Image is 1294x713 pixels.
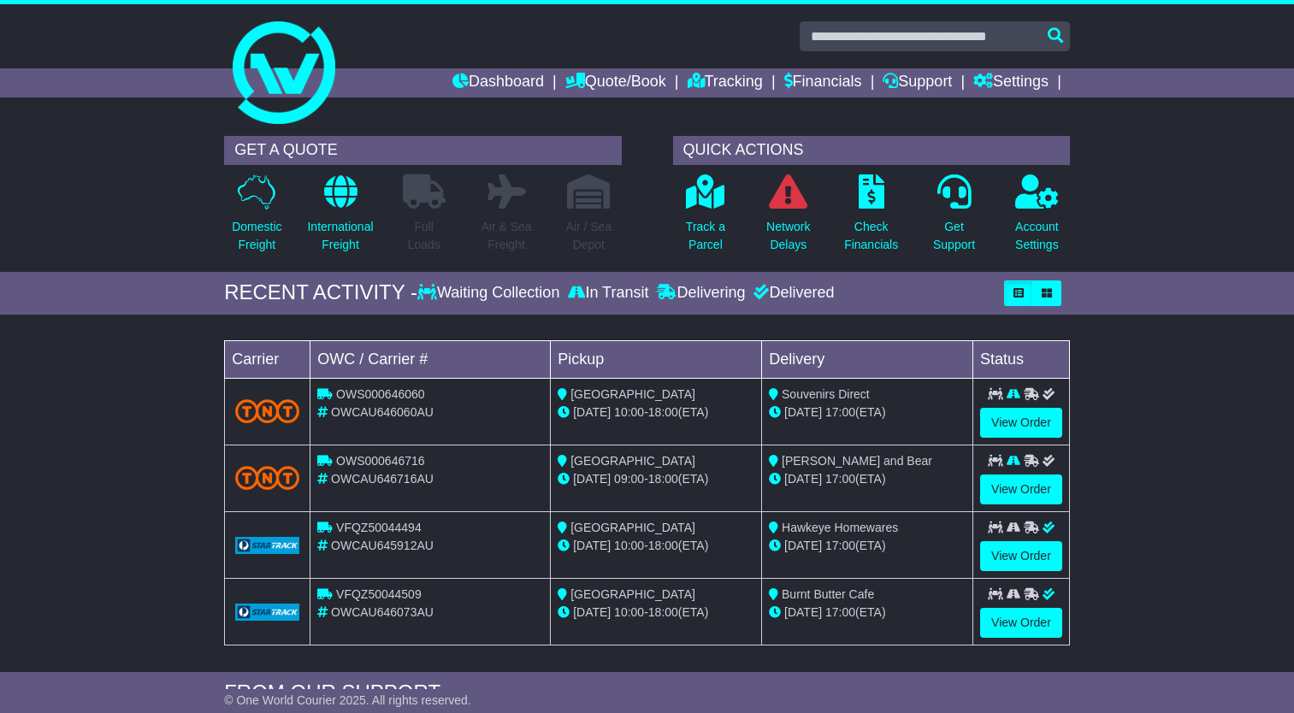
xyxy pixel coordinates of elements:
[336,454,425,468] span: OWS000646716
[825,605,855,619] span: 17:00
[782,387,870,401] span: Souvenirs Direct
[481,218,531,254] p: Air & Sea Freight
[306,174,374,263] a: InternationalFreight
[648,539,678,552] span: 18:00
[782,587,874,601] span: Burnt Butter Cafe
[235,604,299,621] img: GetCarrierServiceLogo
[980,474,1062,504] a: View Order
[932,174,976,263] a: GetSupport
[331,405,434,419] span: OWCAU646060AU
[614,539,644,552] span: 10:00
[685,174,726,263] a: Track aParcel
[765,174,811,263] a: NetworkDelays
[235,399,299,422] img: TNT_Domestic.png
[653,284,749,303] div: Delivering
[614,405,644,419] span: 10:00
[782,454,932,468] span: [PERSON_NAME] and Bear
[565,68,666,97] a: Quote/Book
[570,521,695,534] span: [GEOGRAPHIC_DATA]
[225,340,310,378] td: Carrier
[614,605,644,619] span: 10:00
[551,340,762,378] td: Pickup
[883,68,952,97] a: Support
[336,521,422,534] span: VFQZ50044494
[310,340,551,378] td: OWC / Carrier #
[980,608,1062,638] a: View Order
[565,218,612,254] p: Air / Sea Depot
[336,587,422,601] span: VFQZ50044509
[573,605,611,619] span: [DATE]
[769,404,966,421] div: (ETA)
[564,284,653,303] div: In Transit
[224,136,621,165] div: GET A QUOTE
[769,470,966,488] div: (ETA)
[331,605,434,619] span: OWCAU646073AU
[648,405,678,419] span: 18:00
[973,68,1049,97] a: Settings
[1014,174,1060,263] a: AccountSettings
[769,537,966,555] div: (ETA)
[570,454,695,468] span: [GEOGRAPHIC_DATA]
[688,68,763,97] a: Tracking
[331,472,434,486] span: OWCAU646716AU
[766,218,810,254] p: Network Delays
[784,539,822,552] span: [DATE]
[336,387,425,401] span: OWS000646060
[686,218,725,254] p: Track a Parcel
[331,539,434,552] span: OWCAU645912AU
[231,174,282,263] a: DomesticFreight
[224,681,1070,705] div: FROM OUR SUPPORT
[573,405,611,419] span: [DATE]
[224,280,417,305] div: RECENT ACTIVITY -
[558,404,754,421] div: - (ETA)
[980,541,1062,571] a: View Order
[417,284,564,303] div: Waiting Collection
[825,405,855,419] span: 17:00
[648,605,678,619] span: 18:00
[235,466,299,489] img: TNT_Domestic.png
[825,472,855,486] span: 17:00
[784,405,822,419] span: [DATE]
[648,472,678,486] span: 18:00
[933,218,975,254] p: Get Support
[843,174,899,263] a: CheckFinancials
[452,68,544,97] a: Dashboard
[762,340,973,378] td: Delivery
[570,587,695,601] span: [GEOGRAPHIC_DATA]
[558,537,754,555] div: - (ETA)
[573,539,611,552] span: [DATE]
[784,68,862,97] a: Financials
[570,387,695,401] span: [GEOGRAPHIC_DATA]
[558,604,754,622] div: - (ETA)
[784,472,822,486] span: [DATE]
[673,136,1070,165] div: QUICK ACTIONS
[980,408,1062,438] a: View Order
[232,218,281,254] p: Domestic Freight
[1015,218,1059,254] p: Account Settings
[769,604,966,622] div: (ETA)
[224,693,471,707] span: © One World Courier 2025. All rights reserved.
[403,218,446,254] p: Full Loads
[782,521,898,534] span: Hawkeye Homewares
[784,605,822,619] span: [DATE]
[235,537,299,554] img: GetCarrierServiceLogo
[844,218,898,254] p: Check Financials
[558,470,754,488] div: - (ETA)
[749,284,834,303] div: Delivered
[573,472,611,486] span: [DATE]
[307,218,373,254] p: International Freight
[614,472,644,486] span: 09:00
[825,539,855,552] span: 17:00
[973,340,1070,378] td: Status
